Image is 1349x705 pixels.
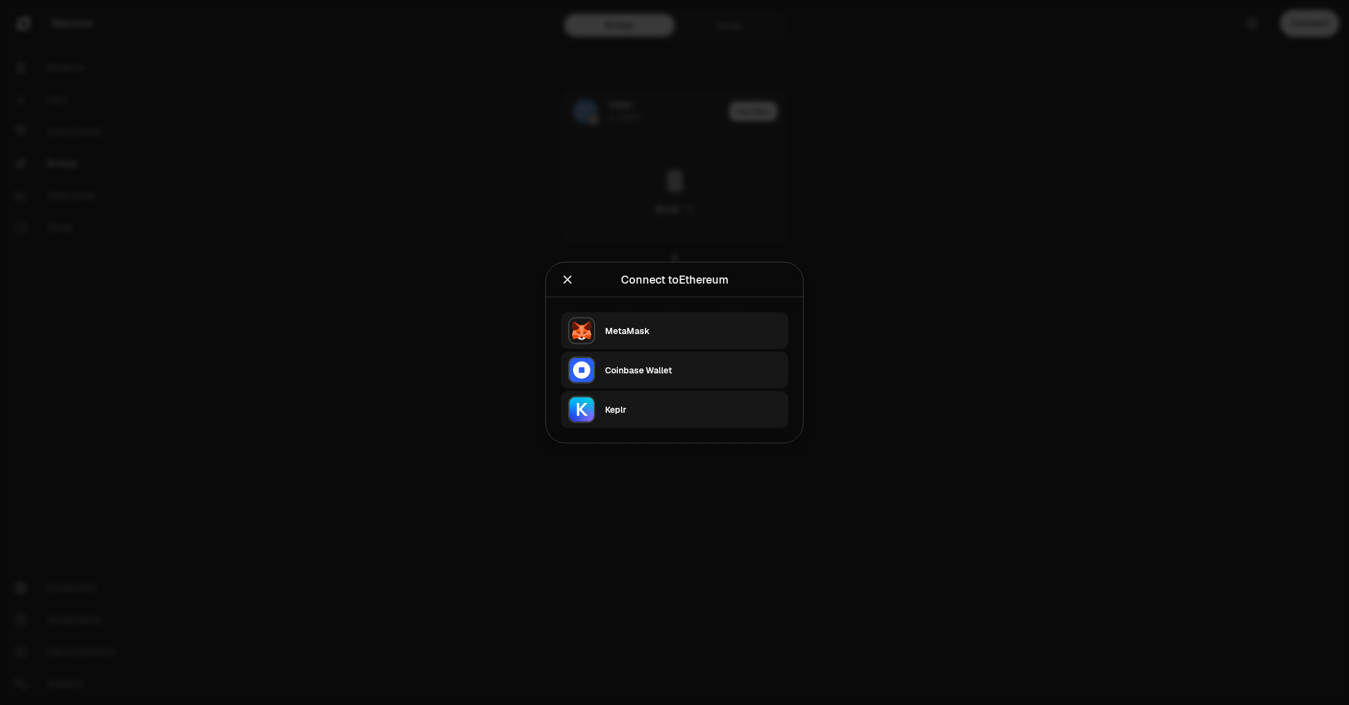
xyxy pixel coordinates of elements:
[605,404,781,416] div: Keplr
[605,325,781,337] div: MetaMask
[569,358,594,383] img: Coinbase Wallet
[561,271,574,289] button: Close
[561,313,788,349] button: MetaMaskMetaMask
[561,391,788,428] button: KeplrKeplr
[561,352,788,389] button: Coinbase WalletCoinbase Wallet
[605,364,781,376] div: Coinbase Wallet
[621,271,729,289] div: Connect to Ethereum
[569,319,594,343] img: MetaMask
[569,397,594,422] img: Keplr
